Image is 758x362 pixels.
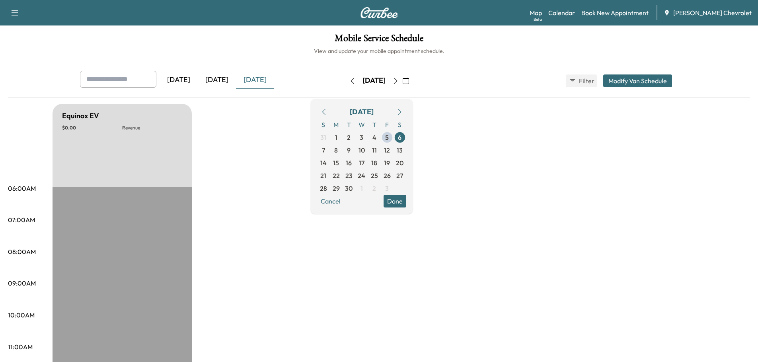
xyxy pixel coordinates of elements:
span: 22 [333,171,340,180]
span: 3 [385,184,389,193]
span: 18 [371,158,377,168]
span: 31 [320,133,326,142]
span: [PERSON_NAME] Chevrolet [673,8,752,18]
a: Book New Appointment [581,8,649,18]
span: 14 [320,158,327,168]
a: MapBeta [530,8,542,18]
span: 1 [360,184,363,193]
p: 10:00AM [8,310,35,320]
span: 2 [347,133,351,142]
p: 08:00AM [8,247,36,256]
span: 2 [372,184,376,193]
a: Calendar [548,8,575,18]
span: T [368,118,381,131]
button: Filter [566,74,597,87]
span: 17 [359,158,364,168]
span: T [343,118,355,131]
h5: Equinox EV [62,110,99,121]
span: 28 [320,184,327,193]
span: 21 [320,171,326,180]
span: 12 [384,145,390,155]
img: Curbee Logo [360,7,398,18]
span: 3 [360,133,363,142]
span: 9 [347,145,351,155]
span: 7 [322,145,325,155]
span: W [355,118,368,131]
span: 1 [335,133,337,142]
span: 5 [385,133,389,142]
p: $ 0.00 [62,125,122,131]
span: 23 [345,171,353,180]
div: [DATE] [198,71,236,89]
span: M [330,118,343,131]
p: 06:00AM [8,184,36,193]
div: [DATE] [362,76,386,86]
span: S [317,118,330,131]
span: 20 [396,158,403,168]
div: [DATE] [160,71,198,89]
p: Revenue [122,125,182,131]
span: S [394,118,406,131]
span: 11 [372,145,377,155]
span: Filter [579,76,593,86]
span: 26 [384,171,391,180]
span: 27 [396,171,403,180]
span: F [381,118,394,131]
span: 30 [345,184,353,193]
span: 8 [334,145,338,155]
p: 07:00AM [8,215,35,225]
div: [DATE] [236,71,274,89]
span: 4 [372,133,376,142]
button: Done [384,195,406,207]
span: 10 [359,145,365,155]
span: 25 [371,171,378,180]
span: 19 [384,158,390,168]
span: 24 [358,171,365,180]
h6: View and update your mobile appointment schedule. [8,47,750,55]
div: Beta [534,16,542,22]
h1: Mobile Service Schedule [8,33,750,47]
p: 09:00AM [8,278,36,288]
div: [DATE] [350,106,374,117]
span: 16 [346,158,352,168]
p: 11:00AM [8,342,33,352]
button: Cancel [317,195,344,207]
span: 29 [333,184,340,193]
span: 13 [397,145,403,155]
button: Modify Van Schedule [603,74,672,87]
span: 6 [398,133,401,142]
span: 15 [333,158,339,168]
